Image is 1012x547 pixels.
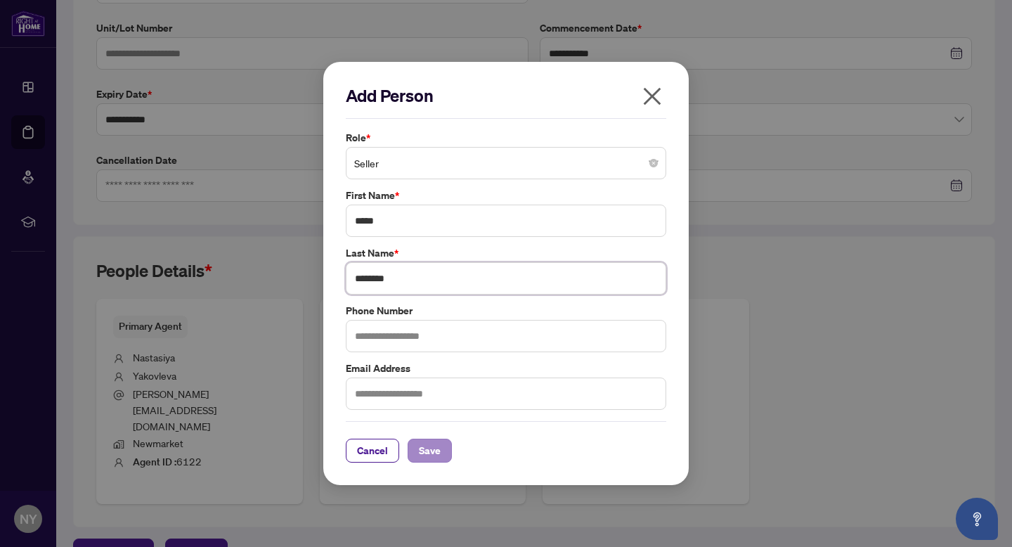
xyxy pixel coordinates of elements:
[346,439,399,463] button: Cancel
[354,150,658,176] span: Seller
[346,130,666,146] label: Role
[346,361,666,376] label: Email Address
[357,439,388,462] span: Cancel
[649,159,658,167] span: close-circle
[641,85,663,108] span: close
[346,303,666,318] label: Phone Number
[408,439,452,463] button: Save
[419,439,441,462] span: Save
[346,84,666,107] h2: Add Person
[346,188,666,203] label: First Name
[956,498,998,540] button: Open asap
[346,245,666,261] label: Last Name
